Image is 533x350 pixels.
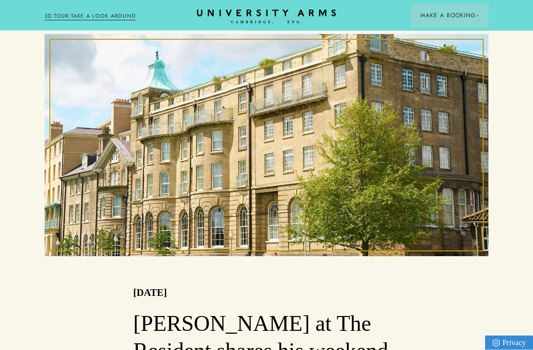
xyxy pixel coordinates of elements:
button: Make a BookingArrow icon [411,4,488,27]
img: image-965cbf74f4edc1a4dafc1db8baedd5427c6ffa53-2500x1667-jpg [45,34,489,256]
span: Make a Booking [420,11,479,20]
img: Arrow icon [475,14,479,17]
img: Privacy [492,339,500,347]
a: Home [197,10,336,24]
a: Privacy [485,336,533,350]
a: 3D TOUR:TAKE A LOOK AROUND [45,12,136,21]
p: [DATE] [133,285,167,301]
